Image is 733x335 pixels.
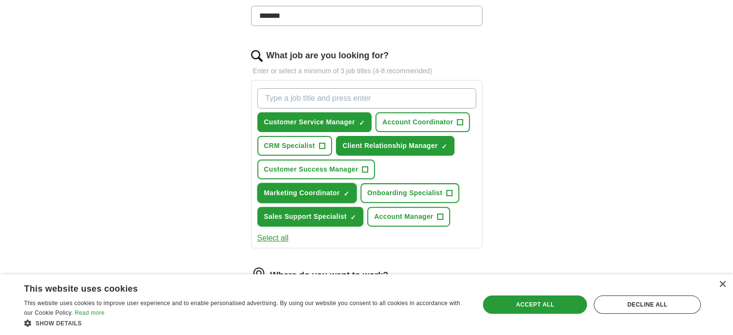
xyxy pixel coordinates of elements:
[374,212,433,222] span: Account Manager
[594,295,701,314] div: Decline all
[36,320,82,327] span: Show details
[264,117,355,127] span: Customer Service Manager
[257,232,289,244] button: Select all
[483,295,587,314] div: Accept all
[257,112,372,132] button: Customer Service Manager✓
[336,136,455,156] button: Client Relationship Manager✓
[382,117,453,127] span: Account Coordinator
[719,281,726,288] div: Close
[441,143,447,150] span: ✓
[270,269,388,282] label: Where do you want to work?
[24,300,460,316] span: This website uses cookies to improve user experience and to enable personalised advertising. By u...
[257,160,375,179] button: Customer Success Manager
[360,183,459,203] button: Onboarding Specialist
[24,318,466,328] div: Show details
[359,119,364,127] span: ✓
[264,141,315,151] span: CRM Specialist
[251,66,482,76] p: Enter or select a minimum of 3 job titles (4-8 recommended)
[257,136,332,156] button: CRM Specialist
[251,50,263,62] img: search.png
[257,88,476,108] input: Type a job title and press enter
[264,212,347,222] span: Sales Support Specialist
[257,183,357,203] button: Marketing Coordinator✓
[251,268,267,283] img: location.png
[267,49,389,62] label: What job are you looking for?
[367,188,442,198] span: Onboarding Specialist
[264,188,340,198] span: Marketing Coordinator
[75,309,105,316] a: Read more, opens a new window
[350,214,356,221] span: ✓
[375,112,470,132] button: Account Coordinator
[344,190,349,198] span: ✓
[343,141,438,151] span: Client Relationship Manager
[367,207,450,227] button: Account Manager
[264,164,359,174] span: Customer Success Manager
[24,280,442,295] div: This website uses cookies
[257,207,364,227] button: Sales Support Specialist✓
